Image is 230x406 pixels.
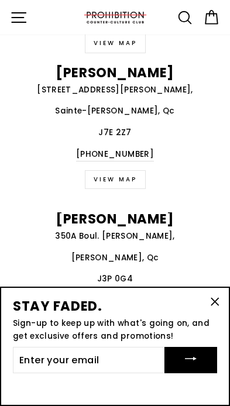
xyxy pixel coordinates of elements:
p: [STREET_ADDRESS][PERSON_NAME], [10,84,220,97]
p: J7E 2Z7 [10,126,220,139]
a: VIEW MAP [85,170,146,189]
p: Sign-up to keep up with what's going on, and get exclusive offers and promotions! [13,317,217,343]
p: J3P 0G4 [10,273,220,285]
h3: STAY FADED. [13,300,217,313]
a: VIEW MAP [85,34,146,53]
p: 350A Boul. [PERSON_NAME], [10,230,220,243]
p: [PERSON_NAME] [10,66,220,80]
img: PROHIBITION COUNTER-CULTURE CLUB [83,12,147,23]
p: Sainte-[PERSON_NAME], Qc [10,105,220,118]
p: [PERSON_NAME], Qc [10,252,220,264]
p: [PERSON_NAME] [10,212,220,226]
a: [PHONE_NUMBER] [76,148,154,161]
input: Enter your email [13,347,164,373]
